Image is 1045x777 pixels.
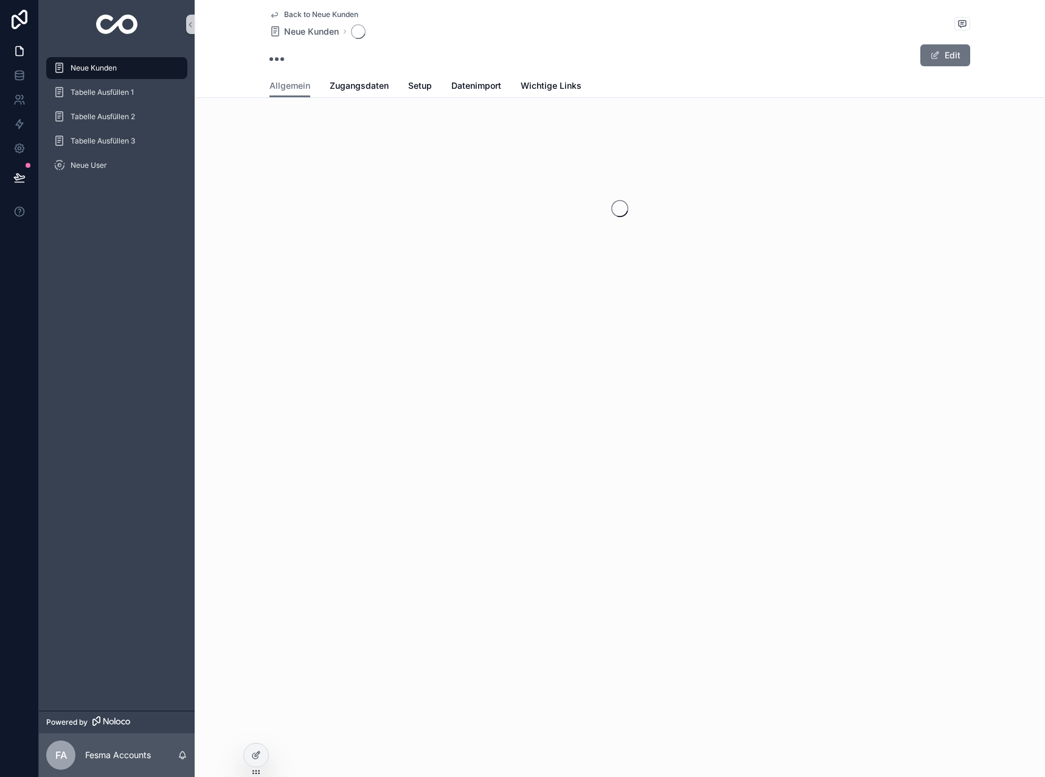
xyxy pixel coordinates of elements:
[39,711,195,733] a: Powered by
[269,75,310,98] a: Allgemein
[269,80,310,92] span: Allgemein
[521,80,582,92] span: Wichtige Links
[71,112,135,122] span: Tabelle Ausfüllen 2
[330,75,389,99] a: Zugangsdaten
[284,26,339,38] span: Neue Kunden
[96,15,138,34] img: App logo
[284,10,358,19] span: Back to Neue Kunden
[71,161,107,170] span: Neue User
[330,80,389,92] span: Zugangsdaten
[46,106,187,128] a: Tabelle Ausfüllen 2
[521,75,582,99] a: Wichtige Links
[46,717,88,727] span: Powered by
[451,80,501,92] span: Datenimport
[46,130,187,152] a: Tabelle Ausfüllen 3
[55,748,67,762] span: FA
[408,80,432,92] span: Setup
[408,75,432,99] a: Setup
[46,81,187,103] a: Tabelle Ausfüllen 1
[451,75,501,99] a: Datenimport
[39,49,195,192] div: scrollable content
[85,749,151,761] p: Fesma Accounts
[71,136,135,146] span: Tabelle Ausfüllen 3
[71,63,117,73] span: Neue Kunden
[920,44,970,66] button: Edit
[269,10,358,19] a: Back to Neue Kunden
[269,26,339,38] a: Neue Kunden
[46,57,187,79] a: Neue Kunden
[46,154,187,176] a: Neue User
[71,88,134,97] span: Tabelle Ausfüllen 1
